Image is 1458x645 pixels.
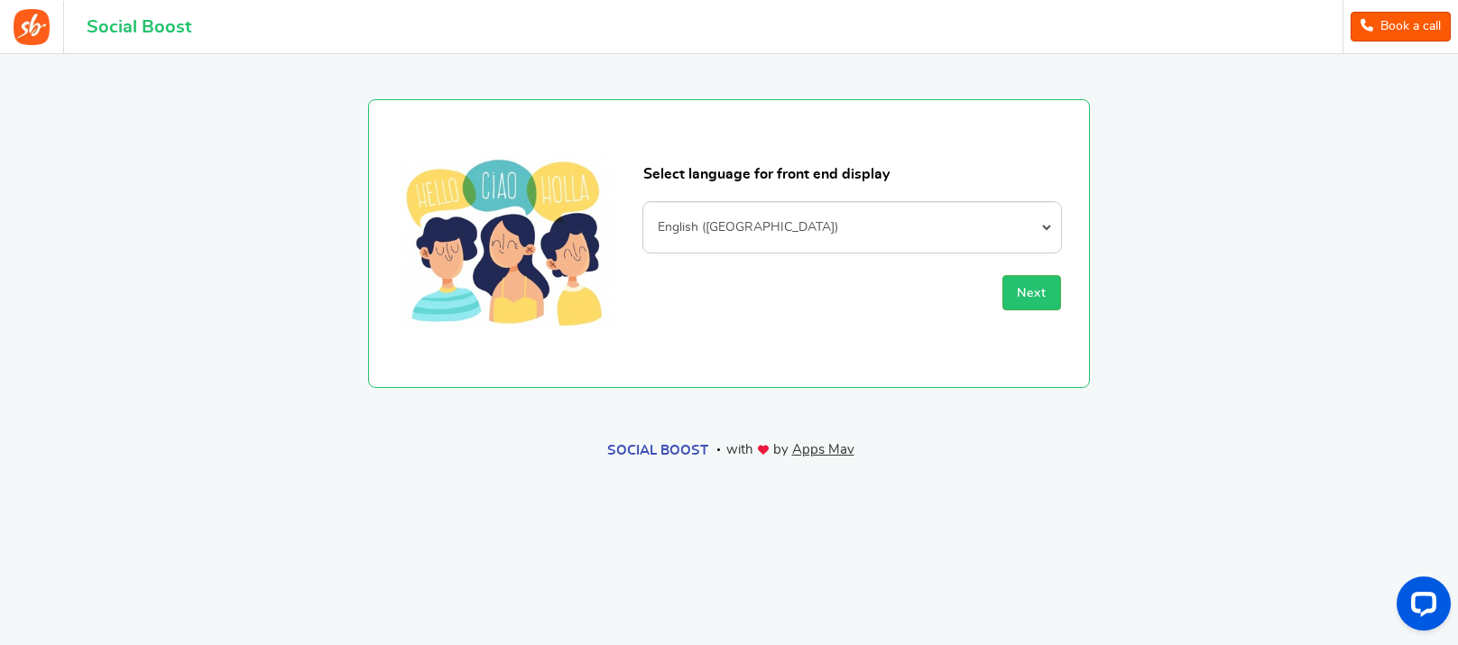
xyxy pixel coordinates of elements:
h1: Select language for front end display [643,138,890,202]
span: with [726,443,753,456]
a: Apps Mav [792,443,854,456]
img: Social Boost [14,9,50,45]
a: Book a call [1351,12,1451,41]
h1: Social Boost [87,17,191,37]
span: by [773,443,789,456]
img: Select your language [397,156,615,331]
a: Social Boost [607,444,708,457]
button: Next [1002,275,1061,310]
span: Next [1017,287,1047,299]
iframe: LiveChat chat widget [1382,569,1458,645]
